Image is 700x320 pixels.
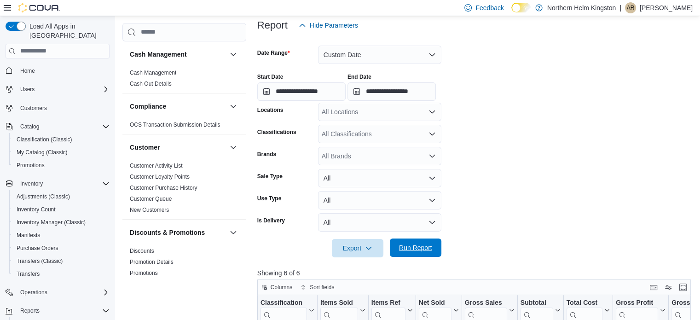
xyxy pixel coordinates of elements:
div: Gross Profit [616,298,658,307]
a: Home [17,65,39,76]
button: Operations [2,286,113,299]
button: Keyboard shortcuts [648,282,659,293]
span: Classification (Classic) [13,134,110,145]
button: All [318,213,441,232]
button: Users [2,83,113,96]
button: Inventory Manager (Classic) [9,216,113,229]
span: Run Report [399,243,432,252]
label: End Date [347,73,371,81]
a: Promotions [13,160,48,171]
a: Customer Activity List [130,163,183,169]
span: Manifests [13,230,110,241]
h3: Report [257,20,288,31]
p: Showing 6 of 6 [257,268,695,278]
button: Columns [258,282,296,293]
button: Discounts & Promotions [228,227,239,238]
div: Compliance [122,119,246,134]
label: Locations [257,106,283,114]
button: Reports [2,304,113,317]
span: Feedback [475,3,503,12]
span: Operations [20,289,47,296]
div: Cash Management [122,67,246,93]
input: Press the down key to open a popover containing a calendar. [257,82,346,101]
span: Home [20,67,35,75]
div: Subtotal [521,298,553,307]
div: Discounts & Promotions [122,245,246,282]
span: Users [20,86,35,93]
button: Catalog [17,121,43,132]
span: Inventory Manager (Classic) [13,217,110,228]
button: Customer [228,142,239,153]
label: Brands [257,151,276,158]
span: Customer Purchase History [130,184,197,192]
div: Items Ref [371,298,405,307]
span: Operations [17,287,110,298]
h3: Cash Management [130,50,187,59]
a: Customer Queue [130,196,172,202]
a: Purchase Orders [13,243,62,254]
span: Promotion Details [130,258,174,266]
button: Reports [17,305,43,316]
span: Inventory Count [17,206,56,213]
a: Promotions [130,270,158,276]
span: Catalog [17,121,110,132]
button: Open list of options [428,152,436,160]
span: Customer Queue [130,195,172,203]
span: Discounts [130,247,154,255]
button: Customer [130,143,226,152]
span: Hide Parameters [310,21,358,30]
label: Sale Type [257,173,283,180]
button: Purchase Orders [9,242,113,255]
button: Customers [2,101,113,115]
button: Compliance [130,102,226,111]
div: Customer [122,160,246,219]
button: Catalog [2,120,113,133]
a: Manifests [13,230,44,241]
button: Promotions [9,159,113,172]
button: Enter fullscreen [677,282,688,293]
span: Inventory Manager (Classic) [17,219,86,226]
button: Export [332,239,383,257]
span: Adjustments (Classic) [17,193,70,200]
button: Classification (Classic) [9,133,113,146]
button: Cash Management [130,50,226,59]
span: Transfers (Classic) [17,257,63,265]
button: Display options [663,282,674,293]
button: Inventory [2,177,113,190]
label: Is Delivery [257,217,285,224]
a: Discounts [130,248,154,254]
span: Users [17,84,110,95]
span: Transfers [17,270,40,278]
button: Inventory Count [9,203,113,216]
a: Adjustments (Classic) [13,191,74,202]
a: Customer Loyalty Points [130,174,190,180]
button: Custom Date [318,46,441,64]
button: Operations [17,287,51,298]
a: OCS Transaction Submission Details [130,122,220,128]
h3: Compliance [130,102,166,111]
a: Classification (Classic) [13,134,76,145]
button: Cash Management [228,49,239,60]
button: Transfers [9,268,113,280]
span: Reports [17,305,110,316]
span: Cash Management [130,69,176,76]
span: Reports [20,307,40,314]
a: Customer Purchase History [130,185,197,191]
span: Inventory Count [13,204,110,215]
span: Export [337,239,378,257]
button: Open list of options [428,130,436,138]
button: Users [17,84,38,95]
img: Cova [18,3,60,12]
span: Load All Apps in [GEOGRAPHIC_DATA] [26,22,110,40]
button: Discounts & Promotions [130,228,226,237]
span: Promotions [130,269,158,277]
span: Adjustments (Classic) [13,191,110,202]
button: All [318,169,441,187]
a: Promotion Details [130,259,174,265]
div: Classification [260,298,307,307]
span: AR [627,2,635,13]
span: Customers [20,105,47,112]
